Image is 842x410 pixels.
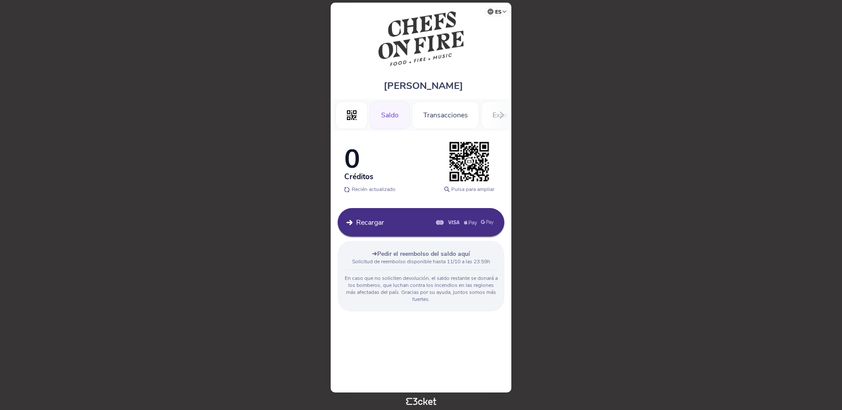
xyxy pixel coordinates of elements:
[378,11,463,66] img: Chefs on Fire Madrid 2025
[377,250,470,258] span: Pedir el reembolso del saldo aquí
[384,79,463,92] span: [PERSON_NAME]
[370,101,410,129] div: Saldo
[447,140,491,184] img: transparent_placeholder.3f4e7402.png
[370,110,410,119] a: Saldo
[412,101,479,129] div: Transacciones
[344,258,498,265] p: Solicitud de reembolso disponible hasta 11/10 a las 23:59h
[481,101,543,129] div: Experiencias
[352,186,396,193] span: Recién actualizado
[344,141,360,177] span: 0
[344,250,498,258] p: ➜
[451,186,494,193] span: Pulsa para ampliar
[356,218,384,227] span: Recargar
[412,110,479,119] a: Transacciones
[481,110,543,119] a: Experiencias
[344,275,498,303] p: En caso que no soliciten devolución, el saldo restante se donará a los bomberos, que luchan contr...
